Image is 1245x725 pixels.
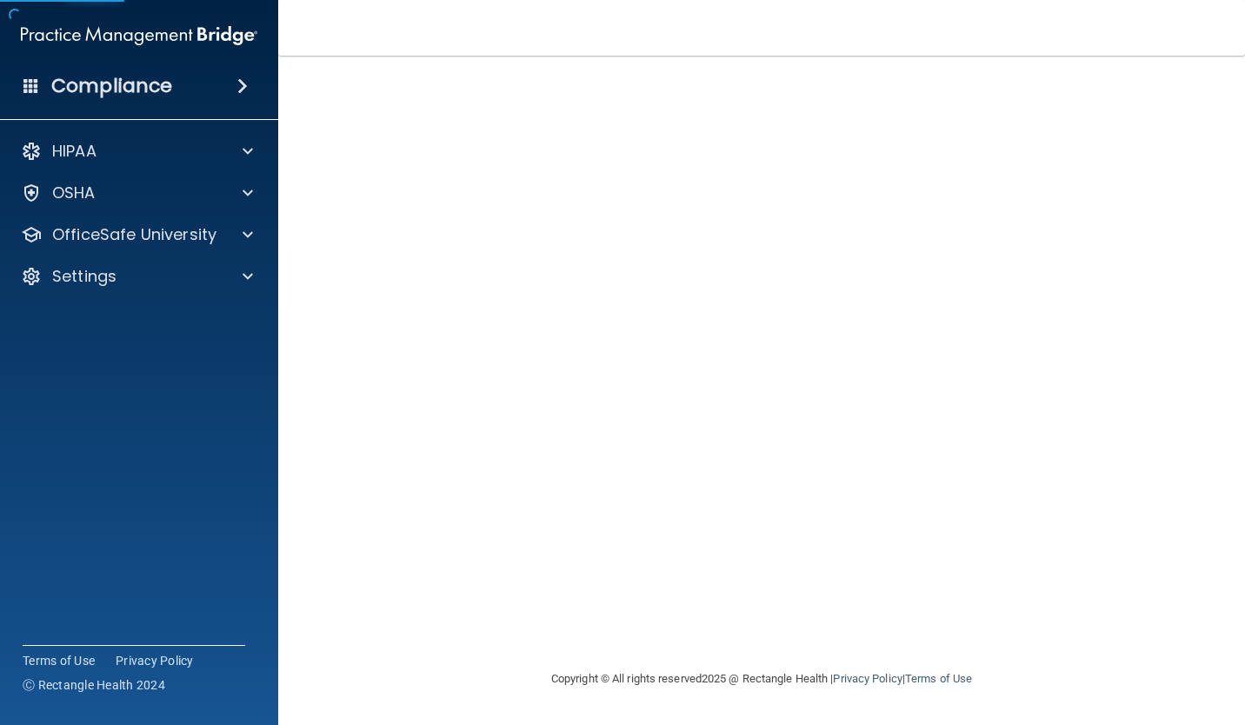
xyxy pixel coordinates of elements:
p: OSHA [52,183,96,203]
a: Terms of Use [23,652,95,669]
a: HIPAA [21,141,253,162]
img: PMB logo [21,18,257,53]
a: OfficeSafe University [21,224,253,245]
p: HIPAA [52,141,97,162]
a: Privacy Policy [833,672,902,685]
h4: Compliance [51,74,172,98]
a: OSHA [21,183,253,203]
p: OfficeSafe University [52,224,216,245]
span: Ⓒ Rectangle Health 2024 [23,676,165,694]
a: Terms of Use [905,672,972,685]
a: Settings [21,266,253,287]
a: Privacy Policy [116,652,194,669]
p: Settings [52,266,117,287]
div: Copyright © All rights reserved 2025 @ Rectangle Health | | [444,651,1079,707]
